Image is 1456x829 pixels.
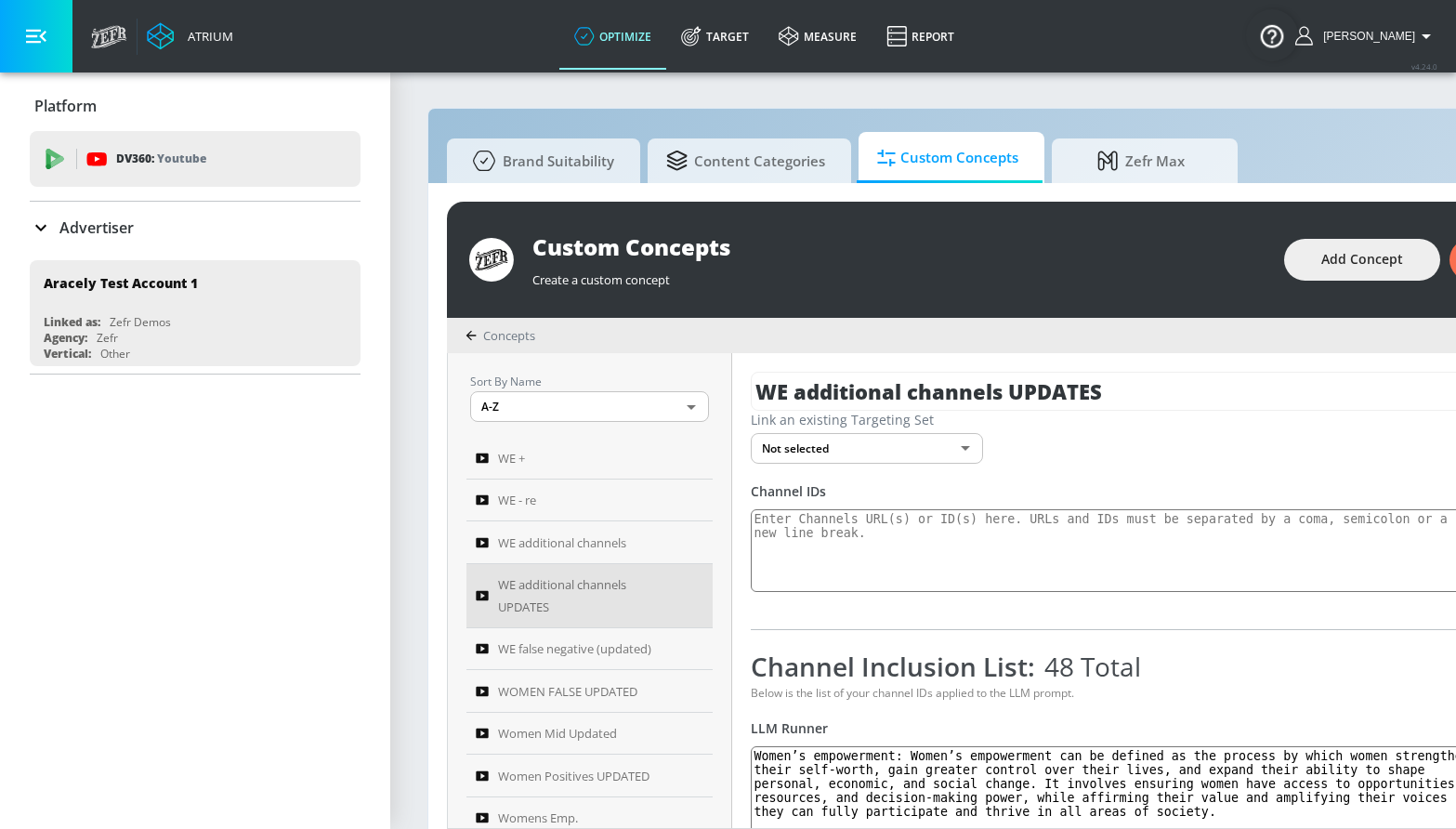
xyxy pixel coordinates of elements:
a: WE false negative (updated) [466,628,713,671]
div: DV360: Youtube [30,131,361,187]
button: Open Resource Center [1246,9,1298,61]
a: WE additional channels [466,521,713,564]
div: Aracely Test Account 1 [44,274,198,292]
a: Atrium [147,22,233,50]
a: Target [666,3,764,70]
a: WE additional channels UPDATES [466,564,713,628]
span: Custom Concepts [877,136,1018,180]
p: Advertiser [59,217,134,238]
span: Womens Emp. [498,807,578,829]
span: Brand Suitability [466,138,614,183]
a: measure [764,3,872,70]
button: Add Concept [1284,239,1440,281]
div: Other [100,346,130,362]
a: optimize [559,3,666,70]
span: WOMEN FALSE UPDATED [498,680,637,703]
a: Women Mid Updated [466,713,713,756]
span: Zefr Max [1070,138,1212,183]
p: DV360: [116,149,206,169]
div: Custom Concepts [532,231,1266,262]
div: Concepts [466,327,535,344]
p: Sort By Name [470,372,709,391]
div: Zefr Demos [110,314,171,330]
p: Youtube [157,149,206,168]
div: Linked as: [44,314,100,330]
p: Platform [34,96,97,116]
button: [PERSON_NAME] [1295,25,1437,47]
div: Aracely Test Account 1Linked as:Zefr DemosAgency:ZefrVertical:Other [30,260,361,366]
div: Agency: [44,330,87,346]
span: Add Concept [1321,248,1403,271]
span: WE additional channels UPDATES [498,573,678,618]
div: Atrium [180,28,233,45]
div: Zefr [97,330,118,346]
span: Content Categories [666,138,825,183]
span: v 4.24.0 [1411,61,1437,72]
div: Create a custom concept [532,262,1266,288]
span: WE - re [498,489,536,511]
a: WE + [466,437,713,480]
div: Not selected [751,433,983,464]
div: Vertical: [44,346,91,362]
a: WE - re [466,480,713,522]
span: WE + [498,447,525,469]
div: Platform [30,80,361,132]
a: Women Positives UPDATED [466,755,713,797]
a: WOMEN FALSE UPDATED [466,670,713,713]
div: Advertiser [30,202,361,254]
span: Women Mid Updated [498,722,617,744]
span: Women Positives UPDATED [498,765,649,787]
span: login as: aracely.alvarenga@zefr.com [1316,30,1415,43]
span: WE additional channels [498,532,626,554]
div: A-Z [470,391,709,422]
a: Report [872,3,969,70]
span: WE false negative (updated) [498,638,651,660]
span: Concepts [483,327,535,344]
span: 48 Total [1035,649,1141,684]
